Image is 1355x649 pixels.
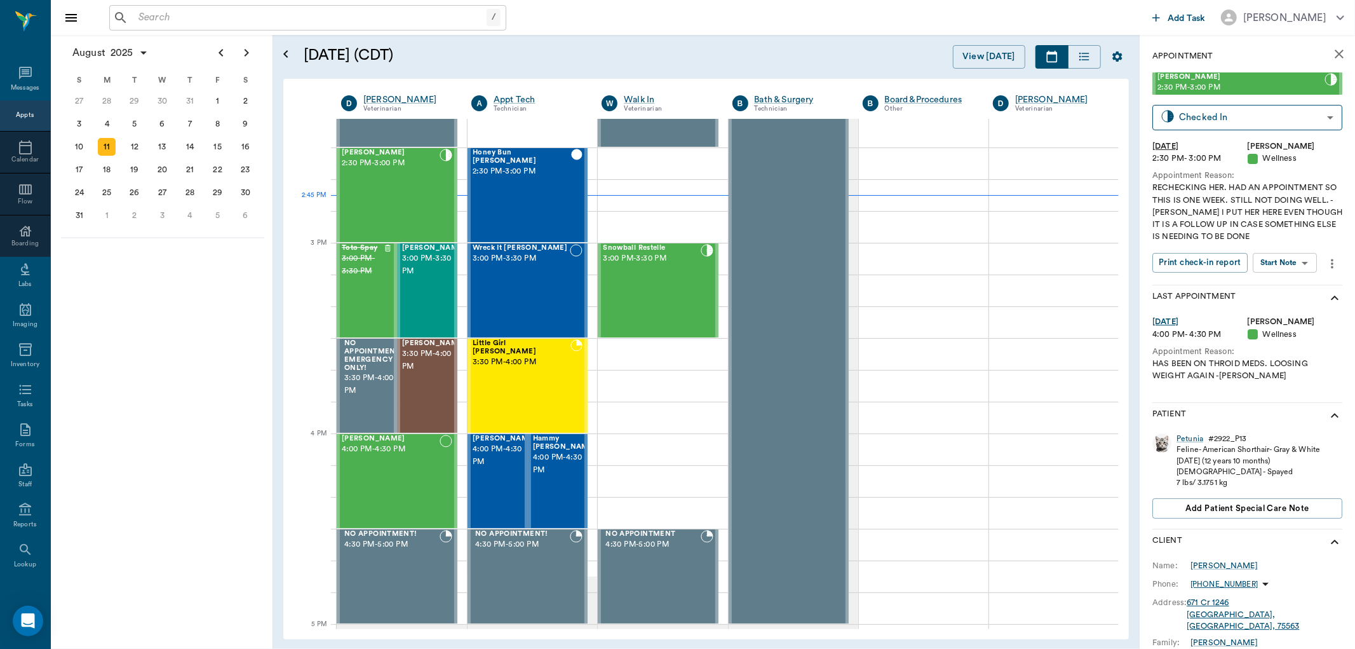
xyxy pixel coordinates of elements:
[993,95,1009,111] div: D
[1152,329,1248,341] div: 4:00 PM - 4:30 PM
[494,93,583,106] a: Appt Tech
[93,71,121,90] div: M
[885,104,974,114] div: Other
[863,95,879,111] div: B
[133,9,487,27] input: Search
[1243,10,1326,25] div: [PERSON_NAME]
[58,5,84,31] button: Close drawer
[1152,170,1342,182] div: Appointment Reason:
[1248,153,1343,165] div: Wellness
[1190,579,1258,590] p: [PHONE_NUMBER]
[344,339,403,372] span: NO APPOINTMENT! EMERGENCY ONLY!
[98,92,116,110] div: Monday, July 28, 2025
[98,138,116,156] div: Today, Monday, August 11, 2025
[236,138,254,156] div: Saturday, August 16, 2025
[126,92,144,110] div: Tuesday, July 29, 2025
[1152,182,1342,243] div: RECHECKING HER. HAD AN APPOINTMENT SO THIS IS ONE WEEK. STILL NOT DOING WELL. -[PERSON_NAME] I PU...
[209,161,227,179] div: Friday, August 22, 2025
[1327,535,1342,550] svg: show more
[468,243,588,338] div: NOT_CONFIRMED, 3:00 PM - 3:30 PM
[1248,140,1343,153] div: [PERSON_NAME]
[126,115,144,133] div: Tuesday, August 5, 2025
[402,244,466,252] span: [PERSON_NAME]
[1152,535,1182,550] p: Client
[1176,434,1203,444] a: Petunia
[1185,502,1309,516] span: Add patient Special Care Note
[98,161,116,179] div: Monday, August 18, 2025
[149,71,177,90] div: W
[304,45,637,65] h5: [DATE] (CDT)
[1152,346,1342,358] div: Appointment Reason:
[1187,599,1299,630] a: 671 Cr 1246[GEOGRAPHIC_DATA], [GEOGRAPHIC_DATA], 75563
[71,138,88,156] div: Sunday, August 10, 2025
[181,184,199,202] div: Thursday, August 28, 2025
[471,95,487,111] div: A
[236,184,254,202] div: Saturday, August 30, 2025
[475,530,570,538] span: NO APPOINTMENT!
[154,92,172,110] div: Wednesday, July 30, 2025
[181,207,199,224] div: Thursday, September 4, 2025
[293,236,327,268] div: 3 PM
[65,71,93,90] div: S
[1152,498,1342,519] button: Add patient Special Care Note
[13,606,43,636] div: Open Intercom Messenger
[605,538,700,551] span: 4:30 PM - 5:00 PM
[624,93,713,106] div: Walk In
[1176,444,1320,455] div: Feline - American Shorthair - Gray & White
[533,435,597,451] span: Hammy [PERSON_NAME]
[181,161,199,179] div: Thursday, August 21, 2025
[344,538,440,551] span: 4:30 PM - 5:00 PM
[234,40,259,65] button: Next page
[344,372,403,397] span: 3:30 PM - 4:00 PM
[341,95,357,111] div: D
[1157,73,1325,81] span: [PERSON_NAME]
[13,320,37,329] div: Imaging
[1152,434,1171,453] img: Profile Image
[528,434,588,529] div: NOT_CONFIRMED, 4:00 PM - 4:30 PM
[342,244,384,252] span: Toto Spay
[1208,434,1246,444] div: # 2922_P13
[236,161,254,179] div: Saturday, August 23, 2025
[603,252,700,265] span: 3:00 PM - 3:30 PM
[1260,256,1297,270] div: Start Note
[98,115,116,133] div: Monday, August 4, 2025
[953,45,1025,69] button: View [DATE]
[473,244,570,252] span: Wreck It [PERSON_NAME]
[181,115,199,133] div: Thursday, August 7, 2025
[397,338,457,434] div: NOT_CONFIRMED, 3:30 PM - 4:00 PM
[71,184,88,202] div: Sunday, August 24, 2025
[1015,93,1104,106] div: [PERSON_NAME]
[121,71,149,90] div: T
[468,529,588,624] div: BOOKED, 4:30 PM - 5:00 PM
[342,435,440,443] span: [PERSON_NAME]
[209,207,227,224] div: Friday, September 5, 2025
[475,538,570,551] span: 4:30 PM - 5:00 PM
[1152,560,1190,571] div: Name:
[181,138,199,156] div: Thursday, August 14, 2025
[154,115,172,133] div: Wednesday, August 6, 2025
[1147,6,1211,29] button: Add Task
[154,207,172,224] div: Wednesday, September 3, 2025
[71,115,88,133] div: Sunday, August 3, 2025
[402,252,466,278] span: 3:00 PM - 3:30 PM
[473,339,570,356] span: Little Girl [PERSON_NAME]
[209,184,227,202] div: Friday, August 29, 2025
[14,560,36,570] div: Lookup
[1152,578,1190,590] div: Phone:
[1179,110,1322,125] div: Checked In
[71,92,88,110] div: Sunday, July 27, 2025
[37,6,40,34] h6: Nectar
[885,93,974,106] a: Board &Procedures
[337,434,457,529] div: NOT_CONFIRMED, 4:00 PM - 4:30 PM
[533,451,597,477] span: 4:00 PM - 4:30 PM
[494,104,583,114] div: Technician
[1190,637,1258,648] a: [PERSON_NAME]
[755,93,844,106] a: Bath & Surgery
[236,115,254,133] div: Saturday, August 9, 2025
[344,530,440,538] span: NO APPOINTMENT!
[16,111,34,120] div: Appts
[468,338,588,434] div: BOOKED, 3:30 PM - 4:00 PM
